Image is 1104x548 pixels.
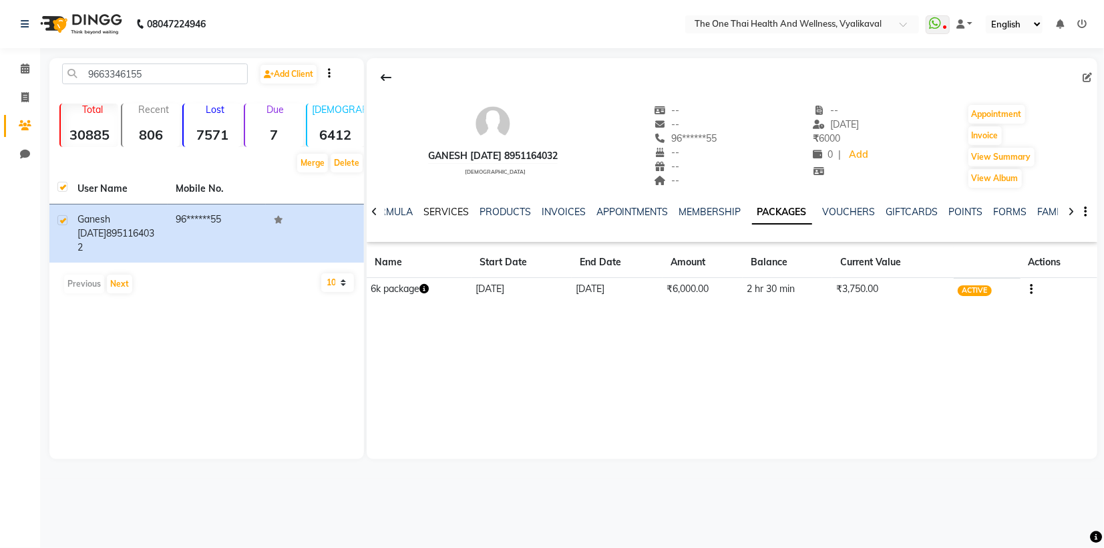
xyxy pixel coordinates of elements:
[122,126,180,143] strong: 806
[307,126,365,143] strong: 6412
[480,206,531,218] a: PRODUCTS
[968,105,1025,124] button: Appointment
[77,213,110,239] span: ganesh [DATE]
[245,126,303,143] strong: 7
[465,168,526,175] span: [DEMOGRAPHIC_DATA]
[297,154,328,172] button: Merge
[61,126,118,143] strong: 30885
[994,206,1027,218] a: FORMS
[813,104,839,116] span: --
[147,5,206,43] b: 08047224946
[367,206,413,218] a: FORMULA
[813,132,819,144] span: ₹
[572,278,663,301] td: [DATE]
[679,206,741,218] a: MEMBERSHIP
[813,132,841,144] span: 6000
[189,104,241,116] p: Lost
[663,247,743,278] th: Amount
[743,247,832,278] th: Balance
[372,65,400,90] div: Back to Client
[596,206,669,218] a: APPOINTMENTS
[66,104,118,116] p: Total
[823,206,876,218] a: VOUCHERS
[472,247,572,278] th: Start Date
[472,278,572,301] td: [DATE]
[1038,206,1070,218] a: FAMILY
[572,247,663,278] th: End Date
[260,65,317,84] a: Add Client
[847,146,870,164] a: Add
[107,275,132,293] button: Next
[743,278,832,301] td: 2 hr 30 min
[949,206,983,218] a: POINTS
[77,227,154,253] span: 8951164032
[473,104,513,144] img: avatar
[168,174,266,204] th: Mobile No.
[968,169,1022,188] button: View Album
[655,160,680,172] span: --
[367,278,472,301] td: 6k package
[655,104,680,116] span: --
[331,154,363,172] button: Delete
[958,285,992,296] span: ACTIVE
[1021,247,1097,278] th: Actions
[968,126,1002,145] button: Invoice
[248,104,303,116] p: Due
[886,206,938,218] a: GIFTCARDS
[367,247,472,278] th: Name
[128,104,180,116] p: Recent
[34,5,126,43] img: logo
[813,118,860,130] span: [DATE]
[428,149,558,163] div: ganesh [DATE] 8951164032
[542,206,586,218] a: INVOICES
[69,174,168,204] th: User Name
[655,174,680,186] span: --
[313,104,365,116] p: [DEMOGRAPHIC_DATA]
[62,63,248,84] input: Search by Name/Mobile/Email/Code
[832,278,954,301] td: ₹3,750.00
[832,247,954,278] th: Current Value
[839,148,842,162] span: |
[813,148,834,160] span: 0
[184,126,241,143] strong: 7571
[655,118,680,130] span: --
[655,146,680,158] span: --
[752,200,812,225] a: PACKAGES
[968,148,1035,166] button: View Summary
[423,206,469,218] a: SERVICES
[663,278,743,301] td: ₹6,000.00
